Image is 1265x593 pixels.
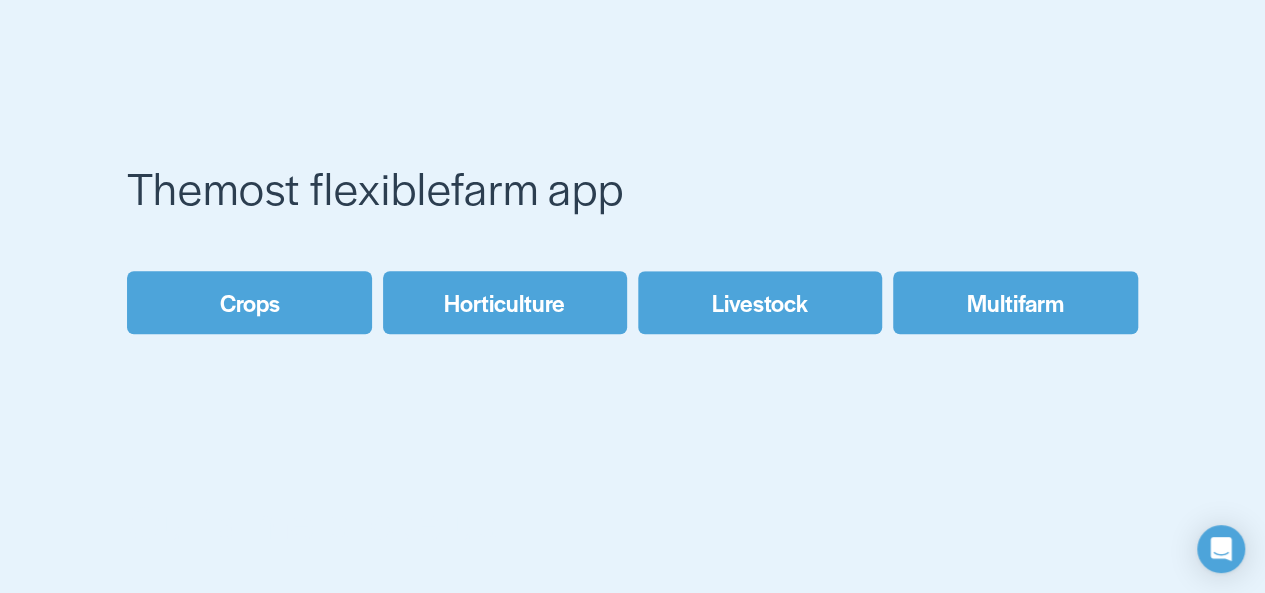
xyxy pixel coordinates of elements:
span: most flexible [203,155,450,218]
span: The [127,155,203,218]
a: Crops [127,271,371,334]
div: Open Intercom Messenger [1197,525,1245,573]
a: Livestock [638,271,882,334]
a: Multifarm [893,271,1137,334]
a: Horticulture [383,271,627,334]
span: Our [127,489,202,552]
span: farmers love us [202,489,497,552]
span: farm app [451,155,625,218]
